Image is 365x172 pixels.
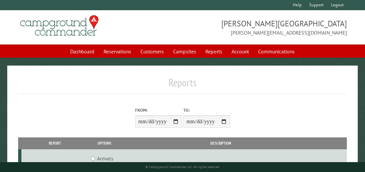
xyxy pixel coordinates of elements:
[18,13,101,39] img: Campground Commander
[100,45,135,58] a: Reservations
[88,137,121,149] th: Options
[18,76,347,94] h1: Reports
[145,165,220,169] small: © Campground Commander LLC. All rights reserved.
[66,45,98,58] a: Dashboard
[21,137,88,149] th: Report
[169,45,200,58] a: Campsites
[201,45,226,58] a: Reports
[183,107,230,113] label: To:
[228,45,253,58] a: Account
[183,18,347,37] span: [PERSON_NAME][GEOGRAPHIC_DATA] [PERSON_NAME][EMAIL_ADDRESS][DOMAIN_NAME]
[135,107,182,113] label: From:
[137,45,168,58] a: Customers
[254,45,299,58] a: Communications
[121,137,320,149] th: Description
[97,155,113,162] label: Arrivals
